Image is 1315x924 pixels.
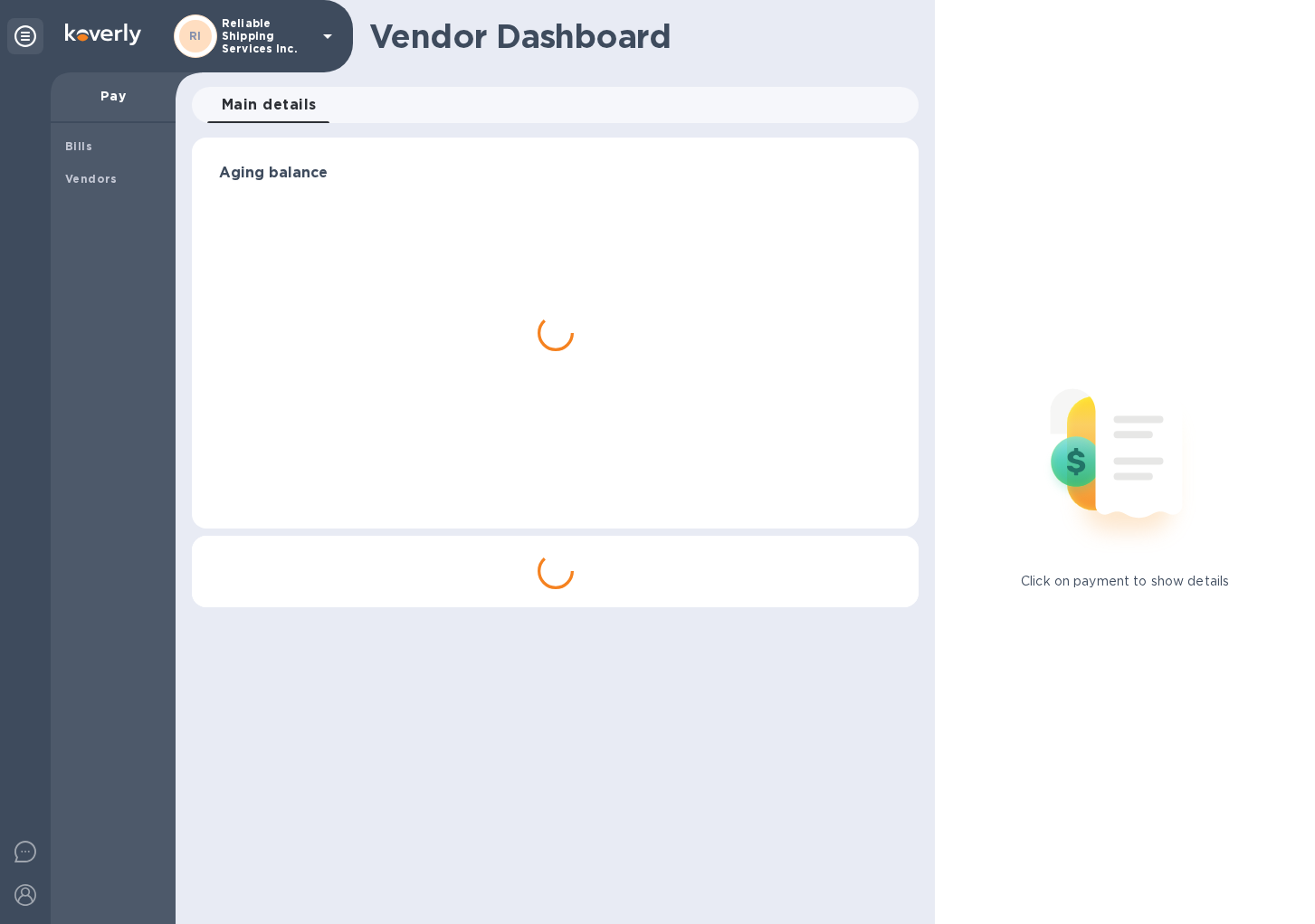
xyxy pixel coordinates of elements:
b: RI [189,29,202,43]
p: Pay [65,87,161,105]
b: Bills [65,139,92,153]
h3: Aging balance [219,165,891,182]
p: Click on payment to show details [1021,572,1229,591]
span: Main details [222,92,317,118]
b: Vendors [65,172,118,186]
p: Reliable Shipping Services Inc. [222,17,312,55]
img: Logo [65,24,141,45]
h1: Vendor Dashboard [369,17,906,55]
div: Unpin categories [7,18,43,54]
